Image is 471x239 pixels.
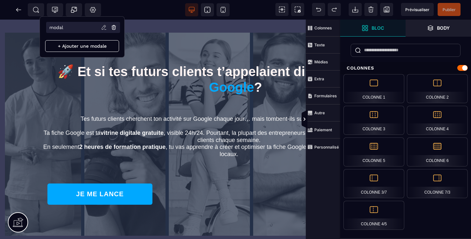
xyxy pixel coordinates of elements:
[306,71,340,88] span: Extra
[100,110,164,117] b: vitrine digitale gratuite
[343,137,404,167] div: Colonne 5
[372,25,384,30] strong: Bloc
[52,7,58,13] span: Tracking
[306,104,340,121] span: Autre
[314,127,332,132] strong: Paiement
[343,169,404,198] div: Colonne 3/7
[407,74,468,103] div: Colonne 2
[47,164,152,185] button: JE ME LANCE
[314,76,324,81] strong: Extra
[364,3,377,16] span: Nettoyage
[349,3,362,16] span: Importer
[79,124,166,131] b: 2 heures de formation pratique
[438,3,461,16] span: Enregistrer le contenu
[407,137,468,167] div: Colonne 6
[275,3,288,16] span: Voir les composants
[306,138,340,155] span: Personnalisé
[401,3,434,16] span: Aperçu
[314,110,325,115] strong: Autre
[28,3,44,16] span: Métadata SEO
[217,3,230,16] span: Voir mobile
[314,25,332,30] strong: Colonnes
[343,201,404,230] div: Colonne 4/5
[43,96,428,138] p: Tes futurs clients cherchent ton activité sur Google chaque jour… mais tombent-ils sur toi ou sur...
[201,3,214,16] span: Voir tablette
[343,106,404,135] div: Colonne 3
[312,3,325,16] span: Défaire
[71,7,77,13] span: Popup
[306,54,340,71] span: Médias
[443,7,456,12] span: Publier
[306,20,340,37] span: Colonnes
[314,93,337,98] strong: Formulaires
[380,3,393,16] span: Enregistrer
[306,37,340,54] span: Texte
[340,110,347,129] span: Afficher les vues
[49,25,63,30] p: modal
[406,20,471,37] span: Ouvrir les calques
[343,74,404,103] div: Colonne 1
[12,3,25,16] span: Retour
[314,145,339,150] strong: Personnalisé
[291,3,304,16] span: Capture d'écran
[33,7,39,13] span: SEO
[185,3,198,16] span: Voir bureau
[407,169,468,198] div: Colonne 7/3
[66,3,82,16] span: Créer une alerte modale
[43,44,428,75] p: 🚀 Et si tes futurs clients t’appelaient directement ?
[47,3,63,16] span: Code de suivi
[306,121,340,138] span: Paiement
[90,7,96,13] span: Réglages Body
[85,3,101,16] span: Favicon
[314,59,328,64] strong: Médias
[407,106,468,135] div: Colonne 4
[340,62,471,74] div: Colonnes
[45,40,119,52] p: + Ajouter une modale
[437,25,450,30] strong: Body
[306,88,340,104] span: Formulaires
[328,3,341,16] span: Rétablir
[340,20,406,37] span: Ouvrir les blocs
[314,42,325,47] strong: Texte
[405,7,429,12] span: Prévisualiser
